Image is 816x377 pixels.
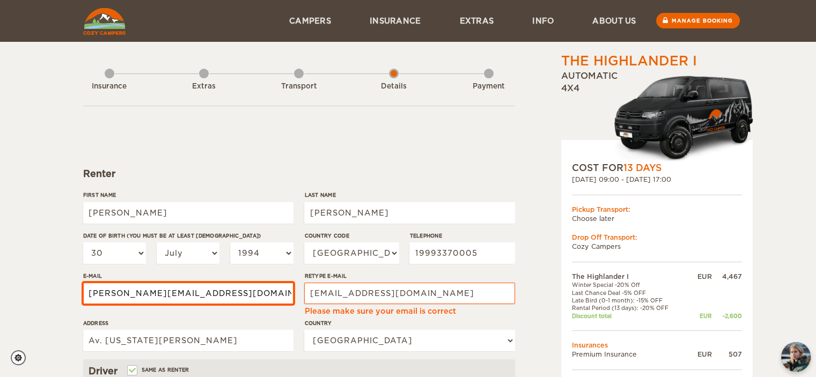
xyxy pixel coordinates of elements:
div: Please make sure your email is correct [304,306,514,316]
td: Cozy Campers [572,242,742,251]
label: Address [83,319,293,327]
label: First Name [83,191,293,199]
div: Transport [269,82,328,92]
label: Date of birth (You must be at least [DEMOGRAPHIC_DATA]) [83,232,293,240]
td: Insurances [572,341,742,350]
div: Details [364,82,423,92]
input: e.g. Street, City, Zip Code [83,330,293,351]
input: e.g. Smith [304,202,514,224]
div: The Highlander I [561,52,697,70]
td: Premium Insurance [572,350,688,359]
label: Country Code [304,232,399,240]
td: Last Chance Deal -5% OFF [572,289,688,297]
img: Cozy Campers [83,8,126,35]
span: 13 Days [623,162,661,173]
div: Insurance [80,82,139,92]
td: Discount total [572,312,688,320]
div: -2,600 [712,312,742,320]
img: Cozy-3.png [604,73,753,161]
img: Freyja at Cozy Campers [781,342,811,372]
div: Payment [459,82,518,92]
div: EUR [688,350,711,359]
div: [DATE] 09:00 - [DATE] 17:00 [572,175,742,184]
input: Same as renter [128,368,135,375]
label: Country [304,319,514,327]
td: Late Bird (0-1 month): -15% OFF [572,297,688,304]
div: EUR [688,272,711,281]
div: COST FOR [572,161,742,174]
input: e.g. example@example.com [304,283,514,304]
button: chat-button [781,342,811,372]
div: Drop Off Transport: [572,233,742,242]
input: e.g. example@example.com [83,283,293,304]
div: Extras [174,82,233,92]
input: e.g. 1 234 567 890 [409,242,514,264]
div: EUR [688,312,711,320]
td: Rental Period (13 days): -20% OFF [572,304,688,312]
label: Telephone [409,232,514,240]
label: Last Name [304,191,514,199]
div: 4,467 [712,272,742,281]
td: Winter Special -20% Off [572,281,688,289]
label: Retype E-mail [304,272,514,280]
label: E-mail [83,272,293,280]
a: Cookie settings [11,350,33,365]
a: Manage booking [656,13,740,28]
label: Same as renter [128,365,189,375]
div: 507 [712,350,742,359]
td: The Highlander I [572,272,688,281]
td: Choose later [572,214,742,223]
input: e.g. William [83,202,293,224]
div: Pickup Transport: [572,205,742,214]
div: Automatic 4x4 [561,70,753,161]
div: Renter [83,167,515,180]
